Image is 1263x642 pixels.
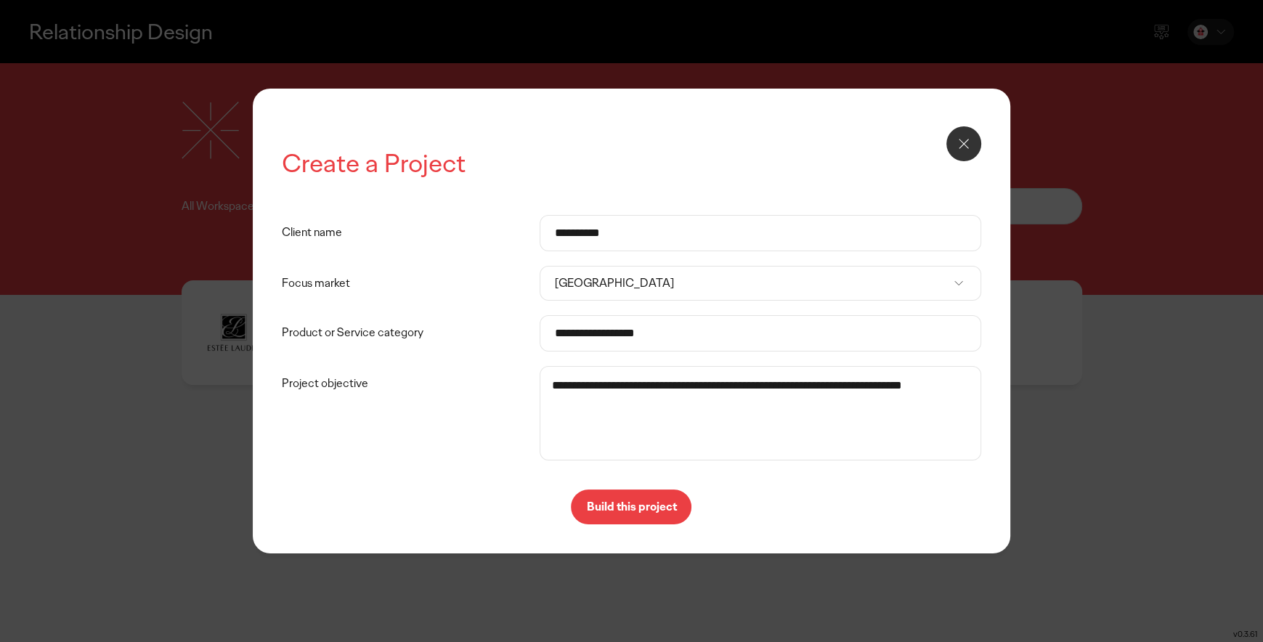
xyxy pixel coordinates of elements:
[282,215,540,250] label: Client name
[282,315,540,350] label: Product or Service category
[571,489,691,524] button: Build this project
[282,266,540,301] label: Focus market
[282,147,981,181] h2: Create a Project
[555,276,951,291] p: [GEOGRAPHIC_DATA]
[282,366,540,401] label: Project objective
[586,501,676,513] p: Build this project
